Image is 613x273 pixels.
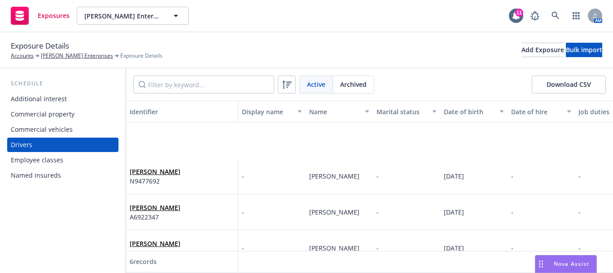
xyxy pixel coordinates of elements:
span: Y4636091 [130,248,180,258]
span: 6 records [130,257,157,266]
button: Identifier [126,101,238,122]
span: A6922347 [130,212,180,222]
a: Employee classes [7,153,118,167]
span: [DATE] [444,208,464,216]
span: - [511,208,513,216]
span: - [578,208,581,216]
span: - [578,244,581,252]
button: [PERSON_NAME] Enterprises [77,7,189,25]
span: [DATE] [444,244,464,252]
button: Display name [238,101,306,122]
span: [PERSON_NAME] [309,172,359,180]
div: Date of hire [511,107,561,116]
a: Drivers [7,138,118,152]
div: Additional interest [11,92,67,106]
span: - [511,244,513,252]
span: - [242,243,244,253]
a: [PERSON_NAME] [130,203,180,212]
span: - [511,172,513,180]
button: Download CSV [532,76,606,94]
div: Commercial property [11,107,74,121]
a: [PERSON_NAME] [130,239,180,248]
button: Marital status [373,101,440,122]
span: - [242,171,244,181]
span: - [377,244,379,252]
span: Active [307,80,325,89]
div: Marital status [377,107,427,116]
div: Display name [242,107,292,116]
div: 11 [515,9,523,17]
span: [PERSON_NAME] [130,239,180,248]
button: Date of hire [508,101,575,122]
span: Exposure Details [120,52,162,60]
span: N9477692 [130,176,180,186]
span: Exposures [38,12,70,19]
div: Identifier [130,107,234,116]
a: Report a Bug [526,7,544,25]
button: Add Exposure [521,43,564,57]
span: - [377,208,379,216]
a: Search [547,7,565,25]
span: [PERSON_NAME] [309,208,359,216]
a: Commercial vehicles [7,122,118,137]
a: Named insureds [7,168,118,183]
div: Name [309,107,359,116]
span: - [578,172,581,180]
span: - [242,207,244,217]
a: Accounts [11,52,34,60]
span: [PERSON_NAME] [309,244,359,252]
div: Employee classes [11,153,63,167]
span: [PERSON_NAME] Enterprises [84,11,162,21]
a: [PERSON_NAME] Enterprises [41,52,113,60]
input: Filter by keyword... [133,76,274,94]
span: Archived [340,80,367,89]
span: - [377,172,379,180]
div: Date of birth [444,107,494,116]
a: Exposures [7,3,73,28]
span: [DATE] [444,172,464,180]
div: Named insureds [11,168,61,183]
div: Drag to move [535,255,547,273]
button: Nova Assist [535,255,597,273]
button: Date of birth [440,101,508,122]
a: Additional interest [7,92,118,106]
span: Exposure Details [11,40,69,52]
div: Commercial vehicles [11,122,73,137]
button: Name [306,101,373,122]
button: Bulk import [566,43,602,57]
span: Nova Assist [554,260,589,268]
div: Drivers [11,138,32,152]
a: Switch app [567,7,585,25]
a: [PERSON_NAME] [130,167,180,176]
a: Commercial property [7,107,118,121]
div: Schedule [7,79,118,88]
